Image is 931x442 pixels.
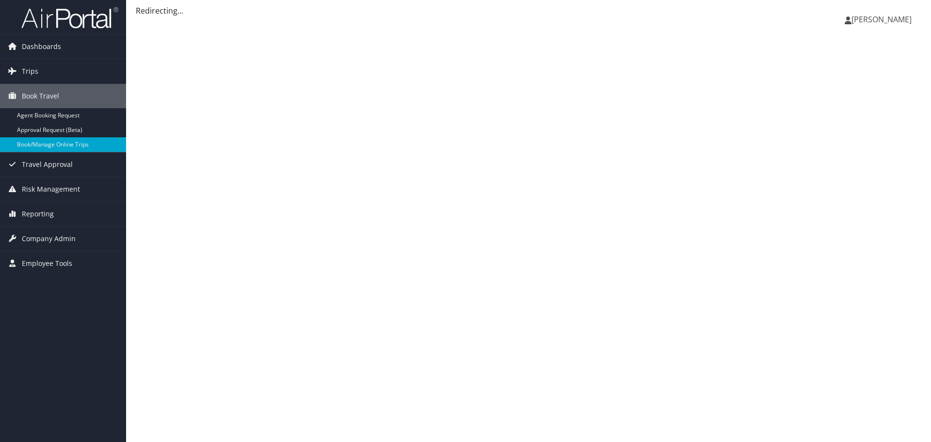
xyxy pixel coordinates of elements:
[22,84,59,108] span: Book Travel
[845,5,921,34] a: [PERSON_NAME]
[22,152,73,177] span: Travel Approval
[22,227,76,251] span: Company Admin
[22,202,54,226] span: Reporting
[851,14,912,25] span: [PERSON_NAME]
[22,34,61,59] span: Dashboards
[136,5,921,16] div: Redirecting...
[21,6,118,29] img: airportal-logo.png
[22,59,38,83] span: Trips
[22,177,80,201] span: Risk Management
[22,251,72,276] span: Employee Tools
